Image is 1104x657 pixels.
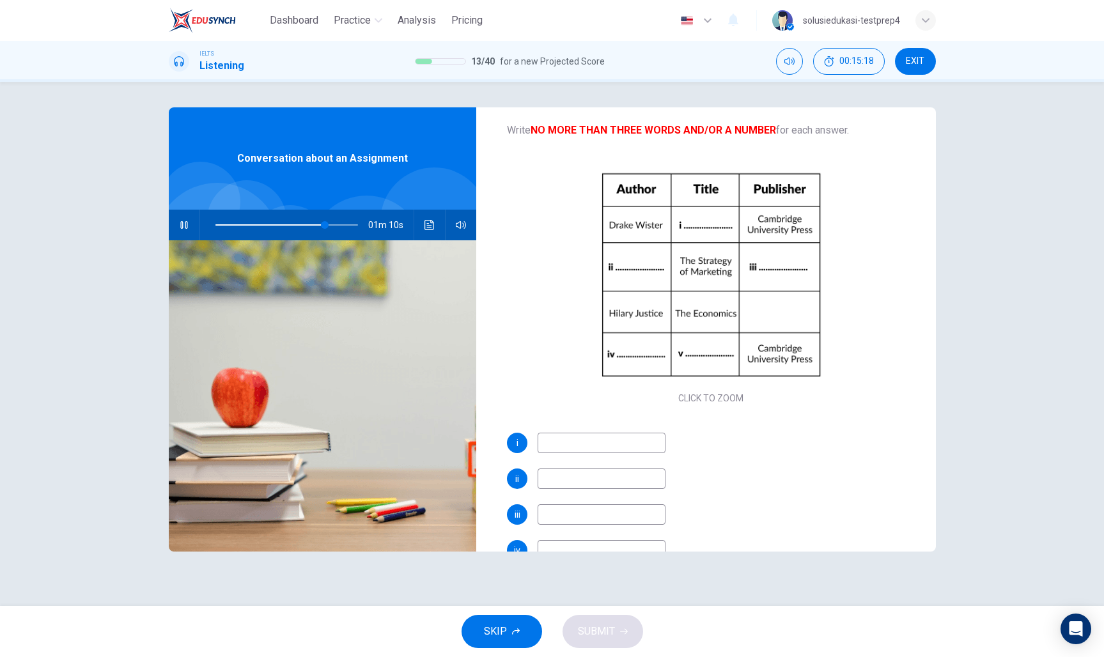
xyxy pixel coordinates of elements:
[517,438,518,447] span: i
[471,54,495,69] span: 13 / 40
[462,615,542,648] button: SKIP
[813,48,885,75] button: 00:15:18
[419,210,440,240] button: Click to see the audio transcription
[393,9,441,32] button: Analysis
[199,49,214,58] span: IELTS
[895,48,936,75] button: EXIT
[772,10,793,31] img: Profile picture
[507,92,915,138] span: Complete the table below. Write for each answer.
[813,48,885,75] div: Hide
[451,13,483,28] span: Pricing
[839,56,874,66] span: 00:15:18
[270,13,318,28] span: Dashboard
[515,510,520,519] span: iii
[199,58,244,73] h1: Listening
[169,240,477,552] img: Conversation about an Assignment
[531,124,776,136] b: NO MORE THAN THREE WORDS AND/OR A NUMBER
[446,9,488,32] button: Pricing
[679,16,695,26] img: en
[169,8,265,33] a: EduSynch logo
[1061,614,1091,644] div: Open Intercom Messenger
[906,56,924,66] span: EXIT
[265,9,323,32] button: Dashboard
[484,622,507,640] span: SKIP
[329,9,387,32] button: Practice
[398,13,436,28] span: Analysis
[803,13,900,28] div: solusiedukasi-testprep4
[169,8,236,33] img: EduSynch logo
[776,48,803,75] div: Mute
[334,13,371,28] span: Practice
[500,54,605,69] span: for a new Projected Score
[237,151,408,166] span: Conversation about an Assignment
[368,210,414,240] span: 01m 10s
[514,546,520,555] span: iv
[515,474,519,483] span: ii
